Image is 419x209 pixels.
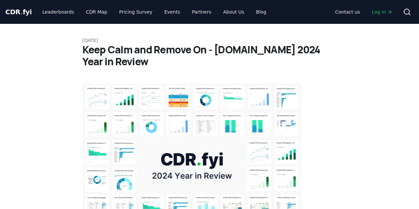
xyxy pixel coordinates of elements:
[37,6,79,18] a: Leaderboards
[218,6,249,18] a: About Us
[330,6,398,18] nav: Main
[372,9,393,15] span: Log in
[159,6,185,18] a: Events
[82,37,337,44] p: [DATE]
[330,6,365,18] a: Contact us
[114,6,158,18] a: Pricing Survey
[81,6,113,18] a: CDR Map
[5,7,32,17] a: CDR.fyi
[21,8,23,16] span: .
[367,6,398,18] a: Log in
[251,6,272,18] a: Blog
[37,6,272,18] nav: Main
[82,44,337,68] h1: Keep Calm and Remove On - [DOMAIN_NAME] 2024 Year in Review
[5,8,32,16] span: CDR fyi
[187,6,217,18] a: Partners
